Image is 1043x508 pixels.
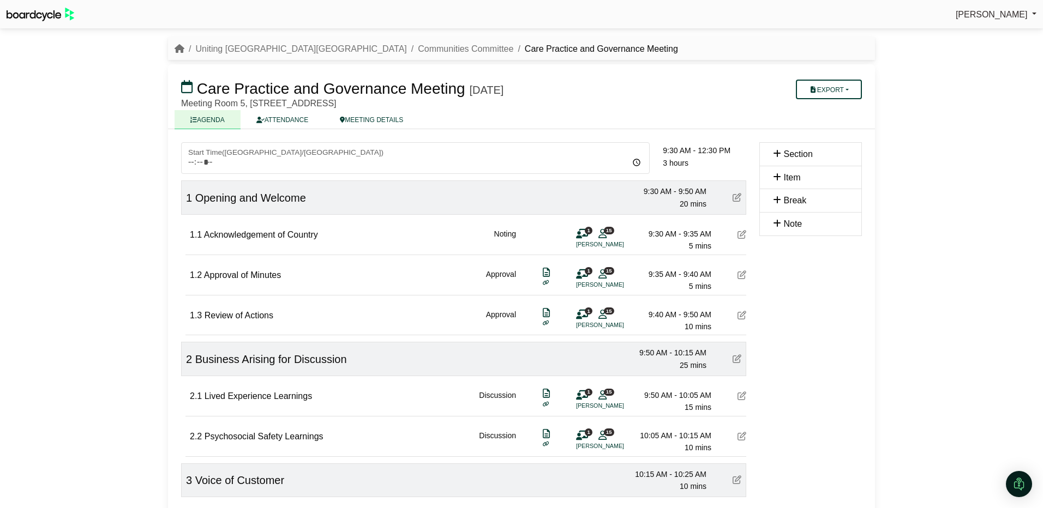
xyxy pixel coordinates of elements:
span: 3 [186,474,192,486]
span: Approval of Minutes [204,270,281,280]
span: Care Practice and Governance Meeting [197,80,465,97]
span: 3 hours [663,159,688,167]
span: 15 [604,428,614,436]
span: 15 [604,267,614,274]
a: ATTENDANCE [241,110,324,129]
span: 15 [604,389,614,396]
li: [PERSON_NAME] [576,280,658,289]
span: 15 [604,227,614,234]
span: 1.3 [190,311,202,320]
span: Item [783,173,800,182]
div: 9:35 AM - 9:40 AM [635,268,711,280]
li: [PERSON_NAME] [576,401,658,410]
div: 9:50 AM - 10:15 AM [630,347,706,359]
span: Business Arising for Discussion [195,353,347,365]
span: Opening and Welcome [195,192,306,204]
a: Uniting [GEOGRAPHIC_DATA][GEOGRAPHIC_DATA] [195,44,406,53]
span: Psychosocial Safety Learnings [205,432,323,441]
span: 1 [186,192,192,204]
div: Noting [494,228,516,252]
img: BoardcycleBlackGreen-aaafeed430059cb809a45853b8cf6d952af9d84e6e89e1f1685b34bfd5cb7d64.svg [7,8,74,21]
span: 1 [585,267,592,274]
div: 10:15 AM - 10:25 AM [630,468,706,480]
span: Acknowledgement of Country [204,230,318,239]
span: Section [783,149,812,159]
li: [PERSON_NAME] [576,442,658,451]
div: Approval [486,309,516,333]
span: 2.2 [190,432,202,441]
span: 5 mins [689,282,711,291]
span: [PERSON_NAME] [956,10,1028,19]
span: 2.1 [190,391,202,401]
span: Review of Actions [205,311,273,320]
a: MEETING DETAILS [324,110,419,129]
span: 10 mins [680,482,706,491]
span: 5 mins [689,241,711,250]
span: 1 [585,227,592,234]
div: 9:50 AM - 10:05 AM [635,389,711,401]
span: 1.2 [190,270,202,280]
span: Note [783,219,802,228]
span: 1 [585,389,592,396]
span: Lived Experience Learnings [205,391,312,401]
span: 25 mins [680,361,706,370]
li: Care Practice and Governance Meeting [513,42,678,56]
a: Communities Committee [418,44,513,53]
div: 9:30 AM - 12:30 PM [663,144,746,156]
span: 1 [585,307,592,315]
div: [DATE] [469,83,503,96]
span: 1 [585,428,592,436]
span: 10 mins [685,443,711,452]
span: 15 mins [685,403,711,412]
button: Export [796,80,862,99]
span: 10 mins [685,322,711,331]
div: Approval [486,268,516,293]
li: [PERSON_NAME] [576,320,658,330]
li: [PERSON_NAME] [576,240,658,249]
nav: breadcrumb [175,42,678,56]
div: Discussion [479,389,516,414]
div: 9:30 AM - 9:35 AM [635,228,711,240]
span: 1.1 [190,230,202,239]
span: Voice of Customer [195,474,284,486]
div: 9:40 AM - 9:50 AM [635,309,711,320]
span: Meeting Room 5, [STREET_ADDRESS] [181,99,337,108]
span: 2 [186,353,192,365]
div: 9:30 AM - 9:50 AM [630,185,706,197]
a: [PERSON_NAME] [956,8,1036,22]
div: Open Intercom Messenger [1006,471,1032,497]
div: Discussion [479,430,516,454]
span: 20 mins [680,199,706,208]
div: 10:05 AM - 10:15 AM [635,430,711,442]
span: 15 [604,307,614,315]
a: AGENDA [175,110,241,129]
span: Break [783,196,806,205]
